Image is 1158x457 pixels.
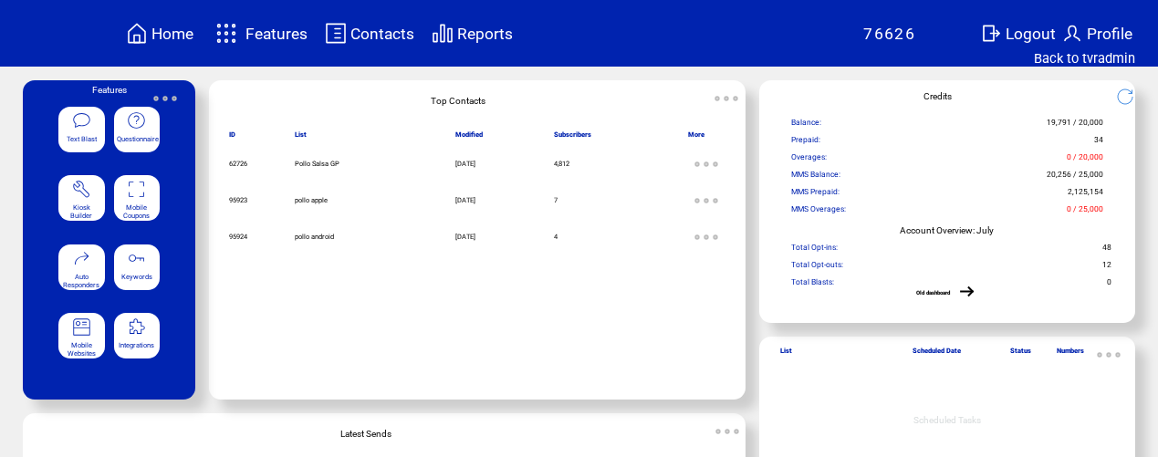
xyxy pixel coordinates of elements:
[554,196,558,204] span: 7
[63,273,99,289] span: Auto Responders
[114,175,160,234] a: Mobile Coupons
[123,19,196,47] a: Home
[245,25,308,43] span: Features
[72,180,91,199] img: tool%201.svg
[708,80,745,117] img: ellypsis.svg
[791,204,846,220] span: MMS Overages:
[121,273,152,281] span: Keywords
[229,196,247,204] span: 95923
[688,130,704,145] span: More
[1068,187,1103,203] span: 2,125,154
[554,160,569,168] span: 4,812
[1087,25,1132,43] span: Profile
[72,111,91,130] img: text-blast.svg
[780,347,792,361] span: List
[127,249,146,268] img: keywords.svg
[1059,19,1135,47] a: Profile
[455,130,483,145] span: Modified
[688,219,725,255] img: ellypsis.svg
[1010,347,1031,361] span: Status
[1116,88,1146,106] img: refresh.png
[791,170,840,185] span: MMS Balance:
[127,180,146,199] img: coupons.svg
[900,225,994,235] span: Account Overview: July
[68,341,96,358] span: Mobile Websites
[923,91,952,101] span: Credits
[1067,152,1103,168] span: 0 / 20,000
[72,317,91,337] img: mobile-websites.svg
[1102,243,1111,258] span: 48
[325,22,347,45] img: contacts.svg
[147,80,183,117] img: ellypsis.svg
[1034,50,1135,67] a: Back to tvradmin
[295,233,334,241] span: pollo android
[322,19,417,47] a: Contacts
[340,429,391,439] span: Latest Sends
[554,130,591,145] span: Subscribers
[913,415,981,425] span: Scheduled Tasks
[977,19,1059,47] a: Logout
[709,413,746,450] img: ellypsis.svg
[1006,25,1056,43] span: Logout
[429,19,516,47] a: Reports
[151,25,193,43] span: Home
[913,347,961,361] span: Scheduled Date
[432,22,454,45] img: chart.svg
[455,160,475,168] span: [DATE]
[455,233,475,241] span: [DATE]
[1061,22,1083,45] img: profile.svg
[127,111,146,130] img: questionnaire.svg
[863,25,915,43] span: 76626
[114,244,160,304] a: Keywords
[455,196,475,204] span: [DATE]
[295,160,339,168] span: Pollo Salsa GP
[126,22,148,45] img: home.svg
[211,18,243,48] img: features.svg
[791,152,827,168] span: Overages:
[791,187,840,203] span: MMS Prepaid:
[1090,337,1127,373] img: ellypsis.svg
[58,244,104,304] a: Auto Responders
[123,203,150,220] span: Mobile Coupons
[688,146,725,182] img: ellypsis.svg
[229,233,247,241] span: 95924
[72,249,91,268] img: auto-responders.svg
[229,160,247,168] span: 62726
[688,182,725,219] img: ellypsis.svg
[58,175,104,234] a: Kiosk Builder
[1102,260,1111,275] span: 12
[229,130,235,145] span: ID
[791,118,821,133] span: Balance:
[791,135,820,151] span: Prepaid:
[208,16,311,51] a: Features
[58,313,104,372] a: Mobile Websites
[431,96,485,106] span: Top Contacts
[114,313,160,372] a: Integrations
[980,22,1002,45] img: exit.svg
[67,135,97,143] span: Text Blast
[1057,347,1084,361] span: Numbers
[916,289,950,296] a: Old dashboard
[1047,118,1103,133] span: 19,791 / 20,000
[350,25,414,43] span: Contacts
[1047,170,1103,185] span: 20,256 / 25,000
[295,130,307,145] span: List
[791,260,843,275] span: Total Opt-outs:
[119,341,154,349] span: Integrations
[791,243,838,258] span: Total Opt-ins:
[127,317,146,337] img: integrations.svg
[1067,204,1103,220] span: 0 / 25,000
[295,196,328,204] span: pollo apple
[457,25,513,43] span: Reports
[117,135,159,143] span: Questionnaire
[92,85,127,95] span: Features
[58,107,104,166] a: Text Blast
[70,203,92,220] span: Kiosk Builder
[114,107,160,166] a: Questionnaire
[554,233,558,241] span: 4
[1094,135,1103,151] span: 34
